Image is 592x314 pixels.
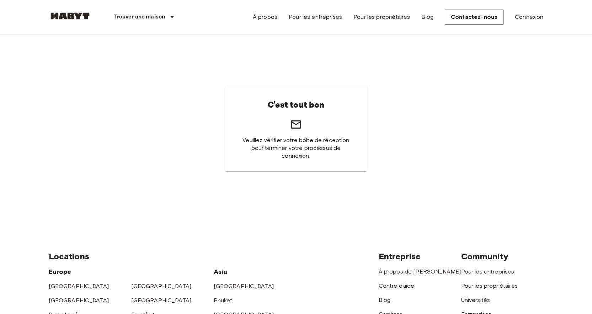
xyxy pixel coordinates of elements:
span: Veuillez vérifier votre boîte de réception pour terminer votre processus de connexion. [242,136,350,160]
a: [GEOGRAPHIC_DATA] [214,283,274,289]
a: Contactez-nous [445,10,503,25]
a: Universités [461,297,490,303]
a: À propos [253,13,277,21]
a: [GEOGRAPHIC_DATA] [49,283,109,289]
span: Entreprise [379,251,421,261]
span: Locations [49,251,89,261]
a: Pour les entreprises [289,13,342,21]
img: Habyt [49,12,91,20]
a: [GEOGRAPHIC_DATA] [131,283,192,289]
a: [GEOGRAPHIC_DATA] [49,297,109,304]
span: Asia [214,268,228,276]
span: Europe [49,268,71,276]
a: Pour les propriétaires [461,282,518,289]
a: Centre d'aide [379,282,415,289]
a: [GEOGRAPHIC_DATA] [131,297,192,304]
a: Connexion [515,13,543,21]
h6: C'est tout bon [268,98,324,113]
a: Pour les propriétaires [353,13,410,21]
p: Trouver une maison [114,13,165,21]
span: Community [461,251,508,261]
a: Phuket [214,297,233,304]
a: Blog [379,297,391,303]
a: Blog [421,13,433,21]
a: À propos de [PERSON_NAME] [379,268,461,275]
a: Pour les entreprises [461,268,514,275]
